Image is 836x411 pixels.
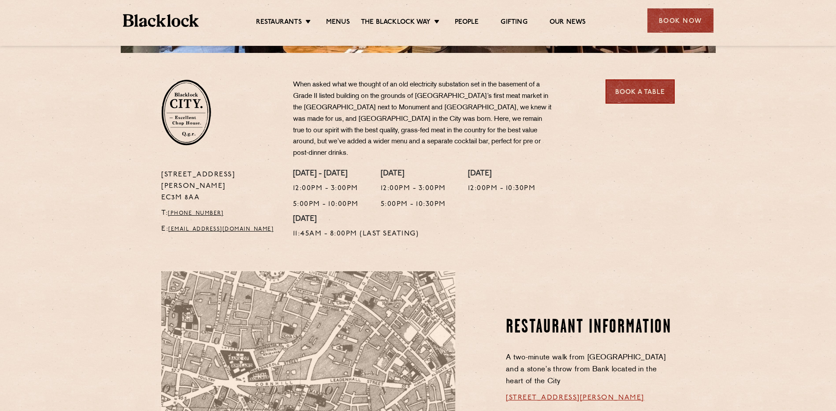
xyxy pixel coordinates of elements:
[506,317,675,339] h2: Restaurant Information
[606,79,675,104] a: Book a Table
[326,18,350,28] a: Menus
[506,352,675,388] p: A two-minute walk from [GEOGRAPHIC_DATA] and a stone’s throw from Bank located in the heart of th...
[506,394,644,401] a: [STREET_ADDRESS][PERSON_NAME]
[647,8,713,33] div: Book Now
[293,228,419,240] p: 11:45am - 8:00pm (Last Seating)
[293,183,359,194] p: 12:00pm - 3:00pm
[161,208,280,219] p: T:
[455,18,479,28] a: People
[381,199,446,210] p: 5:00pm - 10:30pm
[256,18,302,28] a: Restaurants
[501,18,527,28] a: Gifting
[161,224,280,235] p: E:
[168,227,274,232] a: [EMAIL_ADDRESS][DOMAIN_NAME]
[293,169,359,179] h4: [DATE] - [DATE]
[468,183,536,194] p: 12:00pm - 10:30pm
[361,18,431,28] a: The Blacklock Way
[381,169,446,179] h4: [DATE]
[168,211,223,216] a: [PHONE_NUMBER]
[123,14,199,27] img: BL_Textured_Logo-footer-cropped.svg
[550,18,586,28] a: Our News
[161,79,211,146] img: City-stamp-default.svg
[161,169,280,204] p: [STREET_ADDRESS][PERSON_NAME] EC3M 8AA
[293,215,419,224] h4: [DATE]
[468,169,536,179] h4: [DATE]
[293,79,553,159] p: When asked what we thought of an old electricity substation set in the basement of a Grade II lis...
[293,199,359,210] p: 5:00pm - 10:00pm
[381,183,446,194] p: 12:00pm - 3:00pm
